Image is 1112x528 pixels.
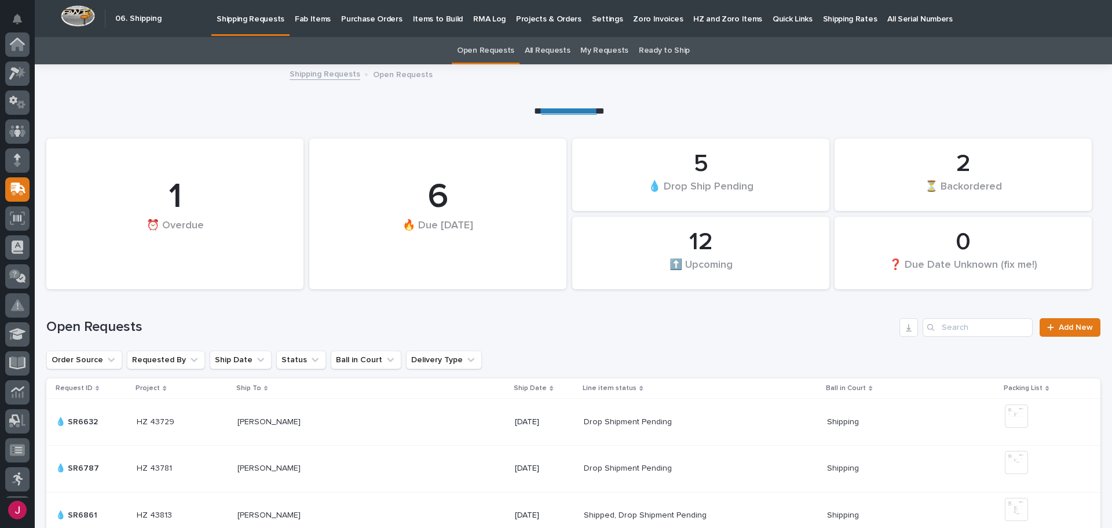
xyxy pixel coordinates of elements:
[236,382,261,395] p: Ship To
[329,176,547,218] div: 6
[46,351,122,369] button: Order Source
[457,37,514,64] a: Open Requests
[406,351,482,369] button: Delivery Type
[639,37,690,64] a: Ready to Ship
[827,415,861,427] p: Shipping
[66,219,284,256] div: ⏰ Overdue
[1004,382,1042,395] p: Packing List
[210,351,272,369] button: Ship Date
[237,415,303,427] p: [PERSON_NAME]
[854,150,1072,179] div: 2
[237,508,303,520] p: [PERSON_NAME]
[592,258,810,282] div: ⬆️ Upcoming
[56,508,100,520] p: 💧 SR6861
[373,67,433,80] p: Open Requests
[854,258,1072,282] div: ❓ Due Date Unknown (fix me!)
[592,228,810,257] div: 12
[137,461,174,474] p: HZ 43781
[584,508,709,520] p: Shipped, Drop Shipment Pending
[46,319,895,336] h1: Open Requests
[584,415,674,427] p: Drop Shipment Pending
[56,382,93,395] p: Request ID
[276,351,326,369] button: Status
[56,415,100,427] p: 💧 SR6632
[237,461,303,474] p: [PERSON_NAME]
[580,37,628,64] a: My Requests
[331,351,401,369] button: Ball in Court
[826,382,866,395] p: Ball in Court
[854,228,1072,257] div: 0
[854,180,1072,204] div: ⏳ Backordered
[66,176,284,218] div: 1
[515,417,575,427] p: [DATE]
[584,461,674,474] p: Drop Shipment Pending
[329,219,547,256] div: 🔥 Due [DATE]
[1040,318,1100,337] a: Add New
[592,150,810,179] div: 5
[923,318,1033,337] input: Search
[5,498,30,522] button: users-avatar
[136,382,160,395] p: Project
[290,67,360,80] a: Shipping Requests
[5,7,30,31] button: Notifications
[61,5,95,27] img: Workspace Logo
[14,14,30,32] div: Notifications
[115,14,162,24] h2: 06. Shipping
[827,508,861,520] p: Shipping
[46,445,1100,492] tr: 💧 SR6787💧 SR6787 HZ 43781HZ 43781 [PERSON_NAME][PERSON_NAME] [DATE]Drop Shipment PendingDrop Ship...
[46,398,1100,445] tr: 💧 SR6632💧 SR6632 HZ 43729HZ 43729 [PERSON_NAME][PERSON_NAME] [DATE]Drop Shipment PendingDrop Ship...
[583,382,637,395] p: Line item status
[515,511,575,520] p: [DATE]
[514,382,547,395] p: Ship Date
[127,351,205,369] button: Requested By
[1059,323,1093,332] span: Add New
[827,461,861,474] p: Shipping
[137,415,177,427] p: HZ 43729
[525,37,570,64] a: All Requests
[137,508,174,520] p: HZ 43813
[515,464,575,474] p: [DATE]
[56,461,101,474] p: 💧 SR6787
[592,180,810,204] div: 💧 Drop Ship Pending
